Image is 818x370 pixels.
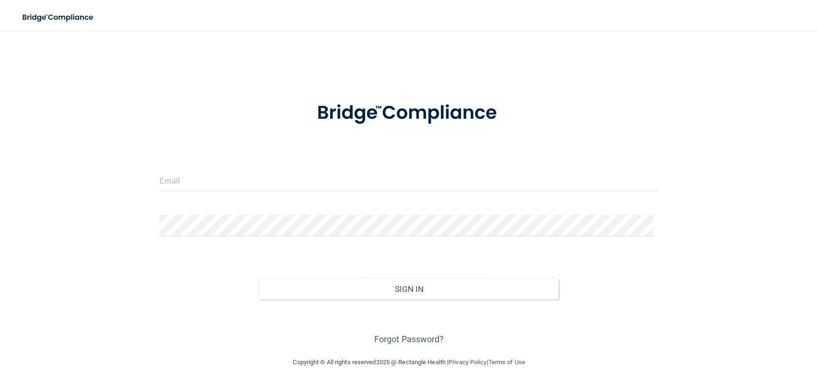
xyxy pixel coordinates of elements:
[488,358,525,366] a: Terms of Use
[374,334,444,344] a: Forgot Password?
[449,358,486,366] a: Privacy Policy
[160,170,658,191] input: Email
[259,278,559,300] button: Sign In
[14,8,103,27] img: bridge_compliance_login_screen.278c3ca4.svg
[297,88,520,138] img: bridge_compliance_login_screen.278c3ca4.svg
